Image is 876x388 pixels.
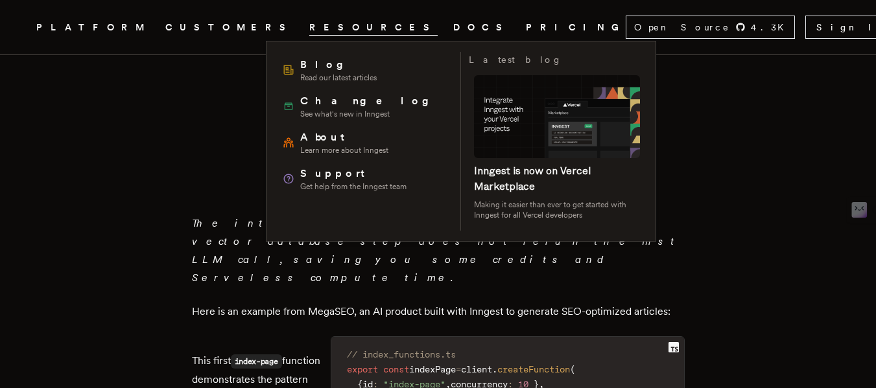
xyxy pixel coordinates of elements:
[461,364,492,374] span: client
[192,217,680,284] em: The interesting bit is that retrying the vector database step does not rerun the first LLM call, ...
[347,364,378,374] span: export
[383,364,409,374] span: const
[165,19,294,36] a: CUSTOMERS
[277,161,453,197] a: SupportGet help from the Inngest team
[192,302,685,321] p: Here is an example from MegaSEO, an AI product built with Inngest to generate SEO-optimized artic...
[300,109,438,119] span: See what's new in Inngest
[497,364,570,374] span: createFunction
[751,21,792,34] span: 4.3 K
[492,364,497,374] span: .
[474,165,591,192] a: Inngest is now on Vercel Marketplace
[300,166,407,181] span: Support
[570,364,575,374] span: (
[300,181,407,192] span: Get help from the Inngest team
[526,19,626,36] a: PRICING
[300,57,377,73] span: Blog
[300,145,388,155] span: Learn more about Inngest
[277,88,453,124] a: ChangelogSee what's new in Inngest
[469,52,562,67] h3: Latest blog
[456,364,461,374] span: =
[300,73,377,83] span: Read our latest articles
[309,19,438,36] button: RESOURCES
[231,354,282,369] code: index-page
[300,130,388,145] span: About
[277,124,453,161] a: AboutLearn more about Inngest
[634,21,730,34] span: Open Source
[36,19,150,36] button: PLATFORM
[409,364,456,374] span: indexPage
[300,93,438,109] span: Changelog
[277,52,453,88] a: BlogRead our latest articles
[453,19,510,36] a: DOCS
[347,349,456,359] span: // index_functions.ts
